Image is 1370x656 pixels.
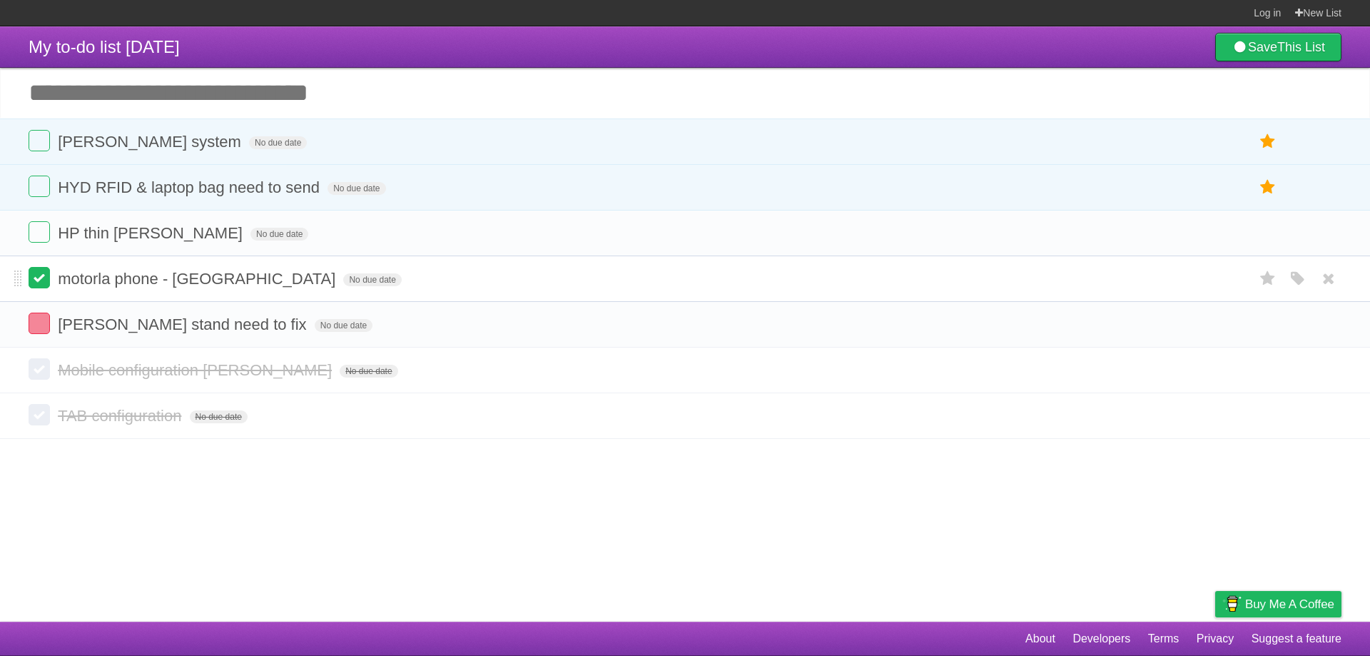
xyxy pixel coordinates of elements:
[29,313,50,334] label: Done
[1025,625,1055,652] a: About
[29,358,50,380] label: Done
[1148,625,1179,652] a: Terms
[1072,625,1130,652] a: Developers
[58,270,339,288] span: motorla phone - [GEOGRAPHIC_DATA]
[343,273,401,286] span: No due date
[58,407,185,425] span: TAB configuration
[58,133,245,151] span: [PERSON_NAME] system
[190,410,248,423] span: No due date
[1215,33,1341,61] a: SaveThis List
[58,224,246,242] span: HP thin [PERSON_NAME]
[1197,625,1234,652] a: Privacy
[29,130,50,151] label: Done
[250,228,308,241] span: No due date
[1254,176,1282,199] label: Star task
[315,319,372,332] span: No due date
[328,182,385,195] span: No due date
[1245,592,1334,617] span: Buy me a coffee
[29,176,50,197] label: Done
[29,267,50,288] label: Done
[29,221,50,243] label: Done
[58,178,323,196] span: HYD RFID & laptop bag need to send
[58,361,335,379] span: Mobile configuration [PERSON_NAME]
[1222,592,1242,616] img: Buy me a coffee
[249,136,307,149] span: No due date
[1277,40,1325,54] b: This List
[1254,130,1282,153] label: Star task
[58,316,310,333] span: [PERSON_NAME] stand need to fix
[29,37,180,56] span: My to-do list [DATE]
[1254,267,1282,291] label: Star task
[340,365,397,378] span: No due date
[29,404,50,425] label: Done
[1215,591,1341,617] a: Buy me a coffee
[1252,625,1341,652] a: Suggest a feature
